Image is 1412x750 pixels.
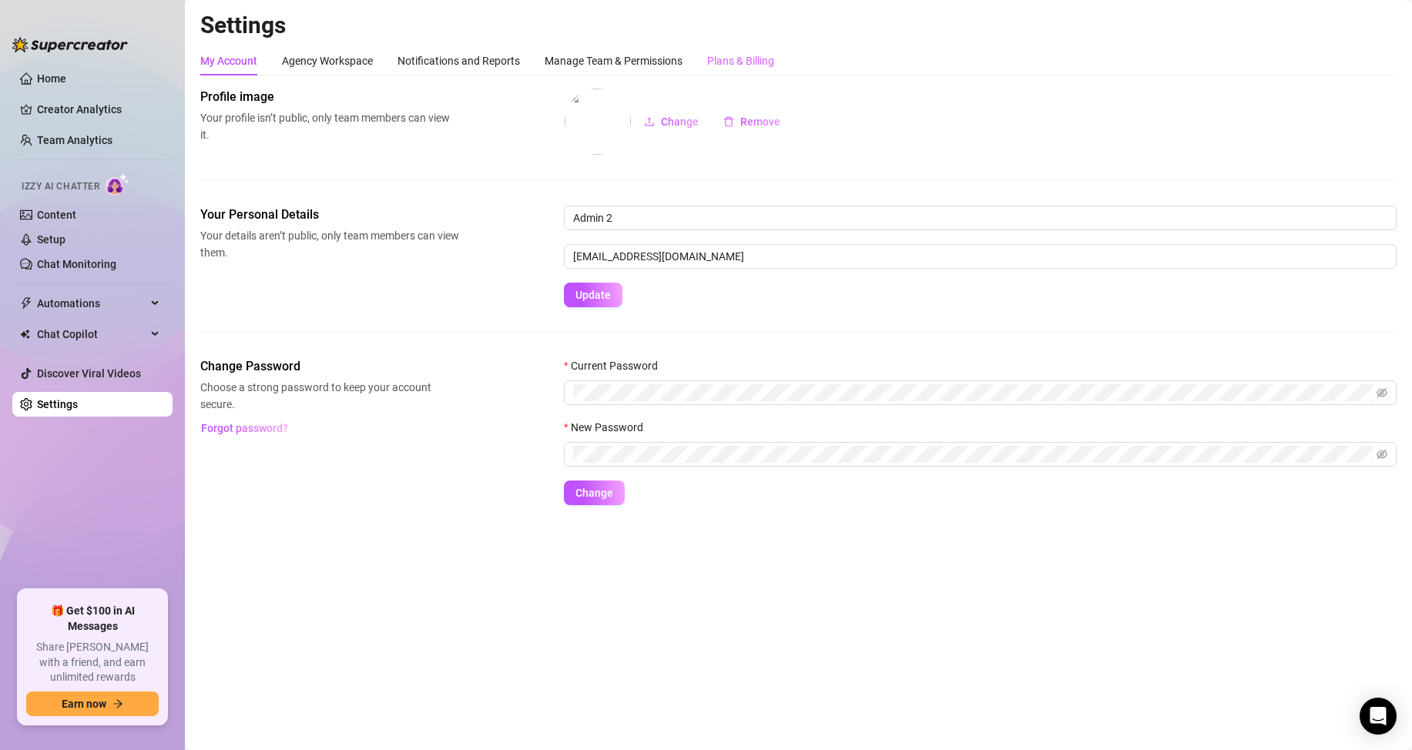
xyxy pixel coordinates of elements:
[200,227,459,261] span: Your details aren’t public, only team members can view them.
[12,37,128,52] img: logo-BBDzfeDw.svg
[564,244,1397,269] input: Enter new email
[723,116,734,127] span: delete
[564,419,653,436] label: New Password
[632,109,711,134] button: Change
[201,422,288,434] span: Forgot password?
[564,283,622,307] button: Update
[707,52,774,69] div: Plans & Billing
[740,116,780,128] span: Remove
[200,416,288,440] button: Forgot password?
[37,209,76,221] a: Content
[200,11,1397,40] h2: Settings
[37,134,112,146] a: Team Analytics
[1360,698,1397,735] div: Open Intercom Messenger
[37,72,66,85] a: Home
[200,109,459,143] span: Your profile isn’t public, only team members can view it.
[200,379,459,413] span: Choose a strong password to keep your account secure.
[37,367,141,380] a: Discover Viral Videos
[200,357,459,376] span: Change Password
[573,384,1373,401] input: Current Password
[22,179,99,194] span: Izzy AI Chatter
[37,398,78,410] a: Settings
[62,698,106,710] span: Earn now
[644,116,655,127] span: upload
[564,206,1397,230] input: Enter name
[564,480,625,505] button: Change
[1377,449,1387,460] span: eye-invisible
[200,52,257,69] div: My Account
[1377,387,1387,398] span: eye-invisible
[575,289,611,301] span: Update
[106,173,129,196] img: AI Chatter
[20,297,32,310] span: thunderbolt
[565,89,631,155] img: profilePics%2FFGXQ1NOF8zMZjITgESP5N5LZxMT2.jpeg
[575,487,613,499] span: Change
[37,97,160,122] a: Creator Analytics
[545,52,683,69] div: Manage Team & Permissions
[20,329,30,340] img: Chat Copilot
[37,233,65,246] a: Setup
[397,52,520,69] div: Notifications and Reports
[573,446,1373,463] input: New Password
[661,116,699,128] span: Change
[112,698,123,709] span: arrow-right
[26,691,159,716] button: Earn nowarrow-right
[37,291,146,316] span: Automations
[200,206,459,224] span: Your Personal Details
[711,109,793,134] button: Remove
[26,604,159,634] span: 🎁 Get $100 in AI Messages
[37,258,116,270] a: Chat Monitoring
[564,357,668,374] label: Current Password
[282,52,373,69] div: Agency Workspace
[200,88,459,106] span: Profile image
[37,322,146,347] span: Chat Copilot
[26,640,159,685] span: Share [PERSON_NAME] with a friend, and earn unlimited rewards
